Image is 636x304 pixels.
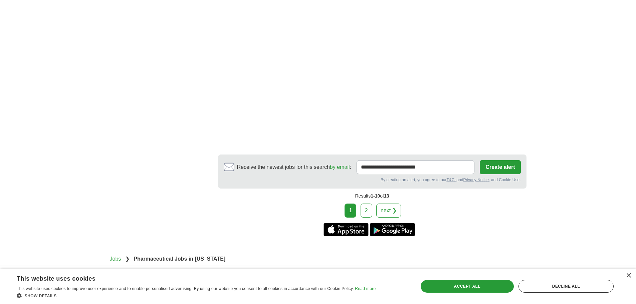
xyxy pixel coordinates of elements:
[330,164,350,170] a: by email
[324,223,369,236] a: Get the iPhone app
[376,204,401,218] a: next ❯
[17,273,359,283] div: This website uses cookies
[370,223,415,236] a: Get the Android app
[446,178,456,182] a: T&Cs
[218,189,526,204] div: Results of
[224,177,521,183] div: By creating an alert, you agree to our and , and Cookie Use.
[361,204,372,218] a: 2
[626,273,631,278] div: Close
[518,280,614,293] div: Decline all
[25,294,57,298] span: Show details
[355,286,376,291] a: Read more, opens a new window
[371,193,380,199] span: 1-10
[17,292,376,299] div: Show details
[463,178,489,182] a: Privacy Notice
[237,163,351,171] span: Receive the newest jobs for this search :
[345,204,356,218] div: 1
[421,280,514,293] div: Accept all
[384,193,389,199] span: 13
[134,256,225,262] strong: Pharmaceutical Jobs in [US_STATE]
[125,256,130,262] span: ❯
[480,160,520,174] button: Create alert
[17,286,354,291] span: This website uses cookies to improve user experience and to enable personalised advertising. By u...
[110,256,121,262] a: Jobs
